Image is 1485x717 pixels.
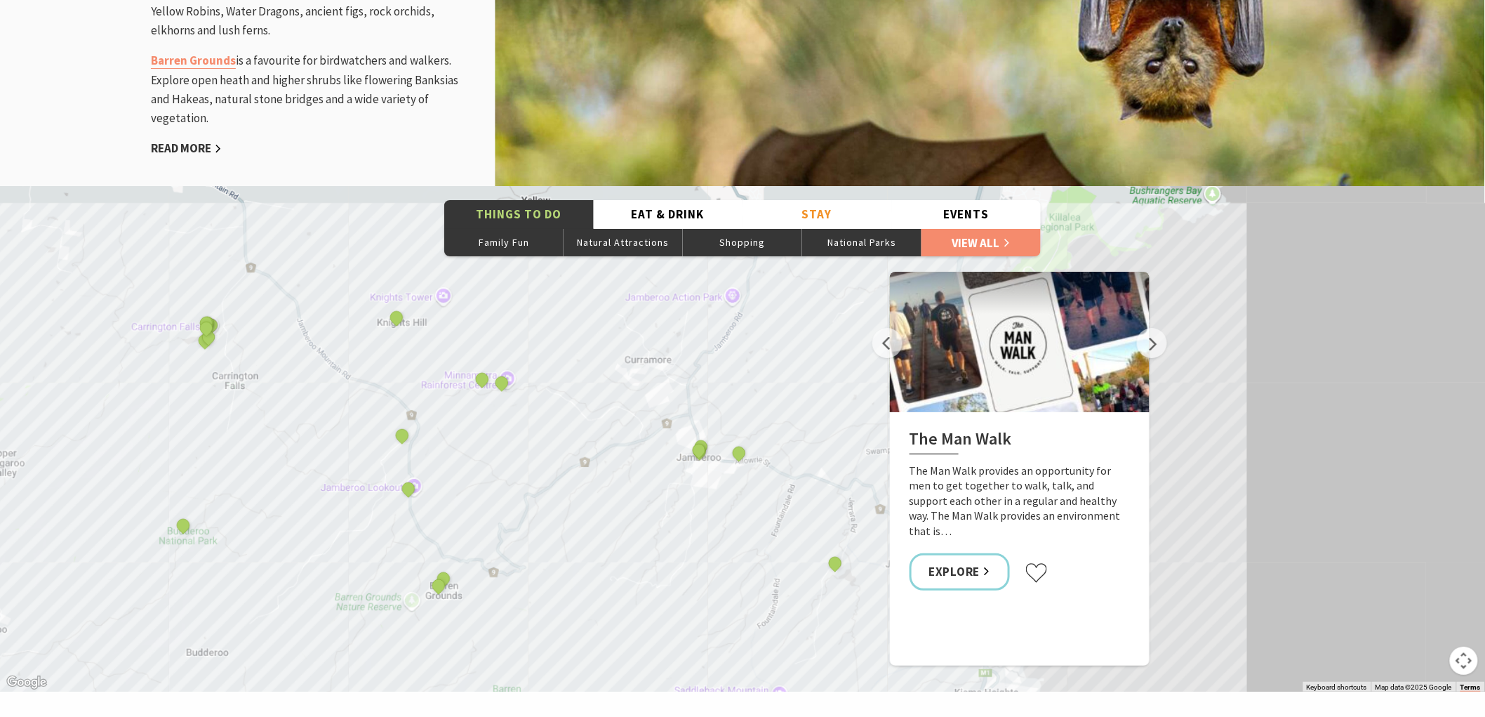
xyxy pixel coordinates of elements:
button: Next [1137,328,1167,358]
button: See detail about Cooks Nose Walking Track [429,577,448,595]
button: See detail about Carrington Falls, Budderoo National Park [197,320,215,338]
a: View All [921,228,1041,256]
button: See detail about Illawarra Fly Treetop Adventures [388,308,406,327]
p: The Man Walk provides an opportunity for men to get together to walk, talk, and support each othe... [910,463,1130,539]
button: See detail about The Falls Walk, Budderoo National Park [473,371,491,389]
button: Shopping [683,228,802,256]
button: Eat & Drink [594,200,743,229]
a: Explore [910,553,1011,591]
button: Stay [742,200,892,229]
button: Events [892,200,1041,229]
button: See detail about Budderoo National Park [174,516,192,534]
button: Keyboard shortcuts [1307,683,1367,692]
a: Open this area in Google Maps (opens a new window) [4,673,50,692]
button: See detail about Budderoo Track [394,427,412,445]
button: Family Fun [444,228,564,256]
img: Google [4,673,50,692]
button: See detail about Rainforest Loop Walk, Budderoo National Park [493,374,511,392]
button: See detail about Jamberoo Golf Club [690,441,708,459]
button: Things To Do [444,200,594,229]
button: Previous [872,328,903,358]
button: See detail about Jamberoo Action Park [730,444,748,462]
a: Barren Grounds [151,53,236,69]
button: Map camera controls [1450,647,1478,675]
button: Natural Attractions [564,228,683,256]
button: See detail about Jerrara Wetlands [826,555,844,573]
a: Read More [151,140,222,157]
a: Terms (opens in new tab) [1460,683,1481,692]
span: Map data ©2025 Google [1376,683,1452,691]
h2: The Man Walk [910,429,1130,454]
button: Click to favourite The Man Walk [1025,563,1048,584]
button: National Parks [802,228,921,256]
button: See detail about Jamberoo lookout [399,480,418,499]
p: is a favourite for birdwatchers and walkers. Explore open heath and higher shrubs like flowering ... [151,51,460,128]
